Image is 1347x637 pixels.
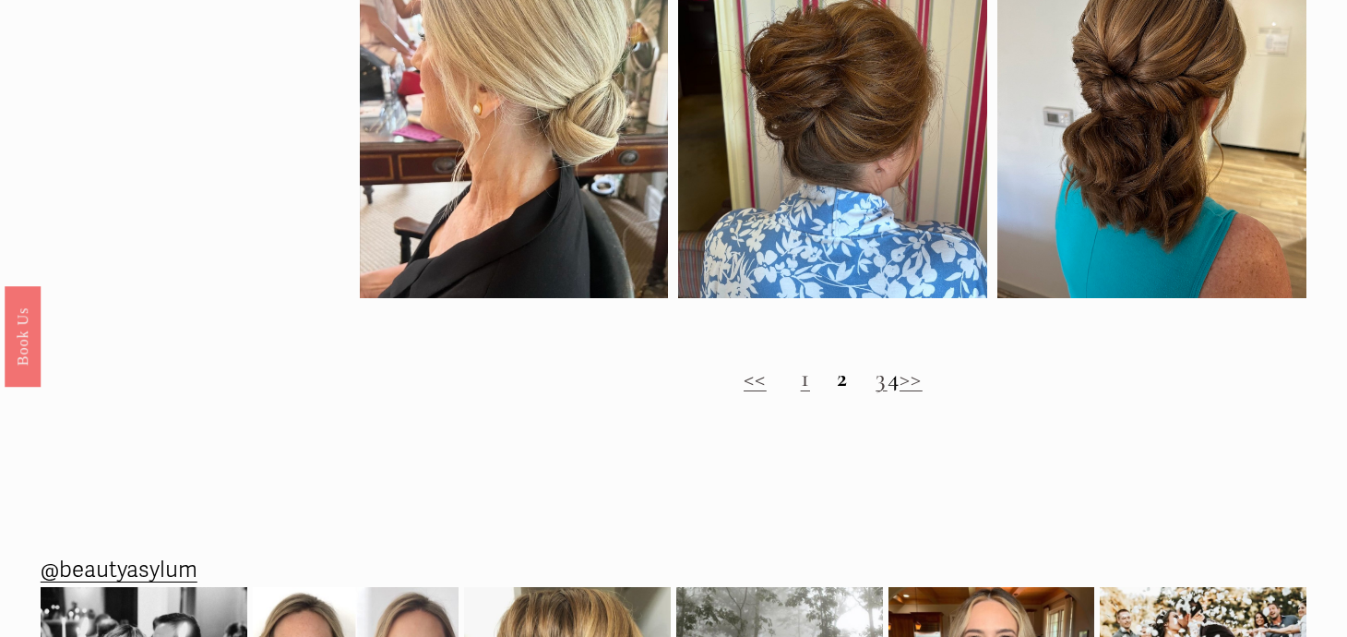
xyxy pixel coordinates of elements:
[5,286,41,387] a: Book Us
[41,550,197,590] a: @beautyasylum
[876,363,887,393] a: 3
[744,363,767,393] a: <<
[360,364,1307,393] h2: 4
[900,363,923,393] a: >>
[837,363,848,393] strong: 2
[801,363,810,393] a: 1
